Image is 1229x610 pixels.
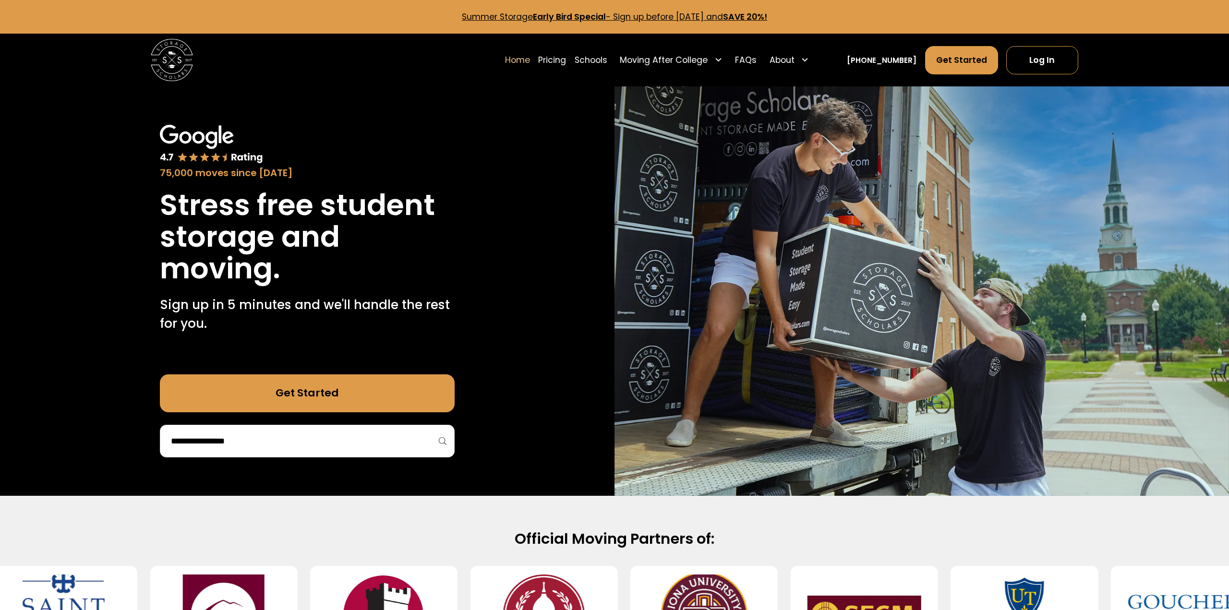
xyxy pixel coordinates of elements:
img: Storage Scholars makes moving and storage easy. [614,86,1229,496]
a: [PHONE_NUMBER] [847,55,916,66]
strong: SAVE 20%! [723,11,767,23]
div: About [765,45,813,74]
strong: Early Bird Special [533,11,606,23]
h2: Official Moving Partners of: [277,529,952,549]
p: Sign up in 5 minutes and we'll handle the rest for you. [160,295,455,333]
img: Storage Scholars main logo [151,39,193,81]
div: Moving After College [620,54,708,66]
a: Pricing [538,45,566,74]
a: Log In [1006,46,1078,74]
a: FAQs [735,45,757,74]
a: Get Started [925,46,998,74]
div: 75,000 moves since [DATE] [160,166,455,180]
a: Get Started [160,374,455,412]
a: Home [505,45,530,74]
h1: Stress free student storage and moving. [160,189,455,285]
img: Google 4.7 star rating [160,125,263,164]
a: Schools [575,45,607,74]
div: Moving After College [616,45,727,74]
div: About [770,54,795,66]
a: Summer StorageEarly Bird Special- Sign up before [DATE] andSAVE 20%! [462,11,767,23]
